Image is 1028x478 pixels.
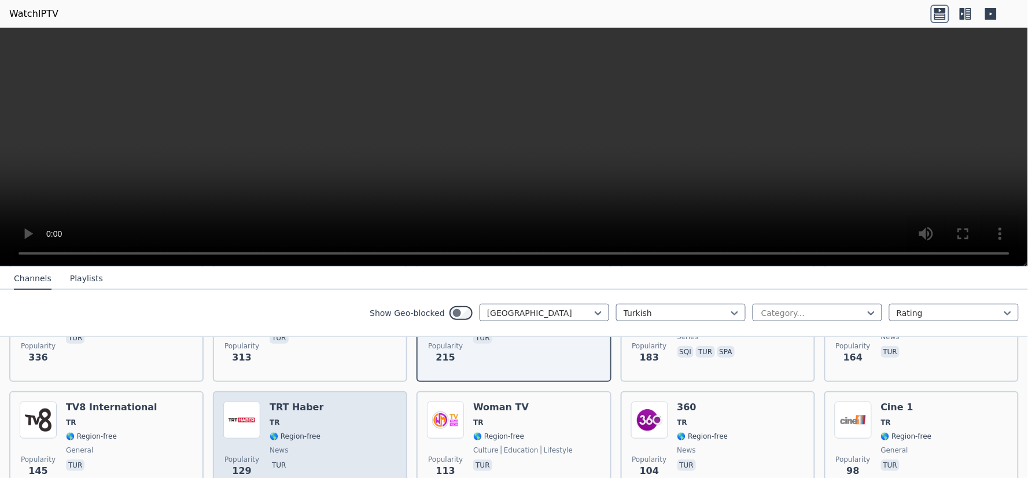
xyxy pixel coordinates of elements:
[632,455,667,464] span: Popularity
[66,446,93,455] span: general
[473,418,483,427] span: TR
[677,432,728,441] span: 🌎 Region-free
[28,351,47,365] span: 336
[270,332,288,344] p: tur
[473,432,524,441] span: 🌎 Region-free
[847,464,860,478] span: 98
[270,432,320,441] span: 🌎 Region-free
[836,455,871,464] span: Popularity
[70,268,103,290] button: Playlists
[223,402,260,439] img: TRT Haber
[270,446,288,455] span: news
[473,459,492,471] p: tur
[66,418,76,427] span: TR
[632,341,667,351] span: Popularity
[835,402,872,439] img: Cine 1
[28,464,47,478] span: 145
[370,307,445,319] label: Show Geo-blocked
[881,459,900,471] p: tur
[696,346,714,358] p: tur
[881,432,932,441] span: 🌎 Region-free
[541,446,573,455] span: lifestyle
[224,341,259,351] span: Popularity
[881,332,900,341] span: news
[677,446,696,455] span: news
[270,459,288,471] p: tur
[677,459,696,471] p: tur
[428,341,463,351] span: Popularity
[843,351,863,365] span: 164
[224,455,259,464] span: Popularity
[677,402,728,413] h6: 360
[14,268,51,290] button: Channels
[21,341,56,351] span: Popularity
[270,402,323,413] h6: TRT Haber
[473,402,573,413] h6: Woman TV
[677,332,699,341] span: series
[232,464,251,478] span: 129
[21,455,56,464] span: Popularity
[473,446,499,455] span: culture
[270,418,279,427] span: TR
[881,402,932,413] h6: Cine 1
[640,464,659,478] span: 104
[501,446,539,455] span: education
[717,346,735,358] p: spa
[677,346,694,358] p: sqi
[428,455,463,464] span: Popularity
[436,464,455,478] span: 113
[473,332,492,344] p: tur
[881,446,908,455] span: general
[881,418,891,427] span: TR
[631,402,668,439] img: 360
[66,459,84,471] p: tur
[427,402,464,439] img: Woman TV
[66,432,117,441] span: 🌎 Region-free
[66,402,157,413] h6: TV8 International
[66,332,84,344] p: tur
[677,418,687,427] span: TR
[881,346,900,358] p: tur
[20,402,57,439] img: TV8 International
[232,351,251,365] span: 313
[9,7,58,21] a: WatchIPTV
[436,351,455,365] span: 215
[640,351,659,365] span: 183
[836,341,871,351] span: Popularity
